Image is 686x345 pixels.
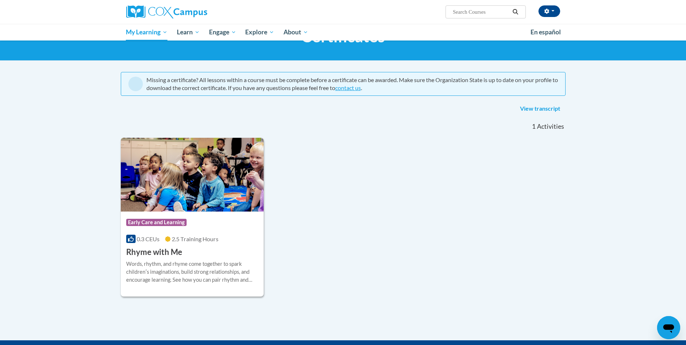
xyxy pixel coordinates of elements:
[126,247,182,258] h3: Rhyme with Me
[121,138,264,212] img: Course Logo
[209,28,236,37] span: Engage
[146,76,558,92] div: Missing a certificate? All lessons within a course must be complete before a certificate can be a...
[122,24,172,41] a: My Learning
[284,28,308,37] span: About
[526,25,566,40] a: En español
[532,123,536,131] span: 1
[245,28,274,37] span: Explore
[510,8,521,16] button: Search
[335,84,361,91] a: contact us
[240,24,279,41] a: Explore
[126,5,207,18] img: Cox Campus
[452,8,510,16] input: Search Courses
[177,28,200,37] span: Learn
[126,219,187,226] span: Early Care and Learning
[204,24,241,41] a: Engage
[126,260,259,284] div: Words, rhythm, and rhyme come together to spark childrenʹs imaginations, build strong relationshi...
[126,5,264,18] a: Cox Campus
[279,24,313,41] a: About
[657,316,680,339] iframe: Button to launch messaging window
[172,235,218,242] span: 2.5 Training Hours
[126,28,167,37] span: My Learning
[537,123,564,131] span: Activities
[137,235,159,242] span: 0.3 CEUs
[538,5,560,17] button: Account Settings
[121,138,264,297] a: Course LogoEarly Care and Learning0.3 CEUs2.5 Training Hours Rhyme with MeWords, rhythm, and rhym...
[515,103,566,115] a: View transcript
[531,28,561,36] span: En español
[172,24,204,41] a: Learn
[115,24,571,41] div: Main menu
